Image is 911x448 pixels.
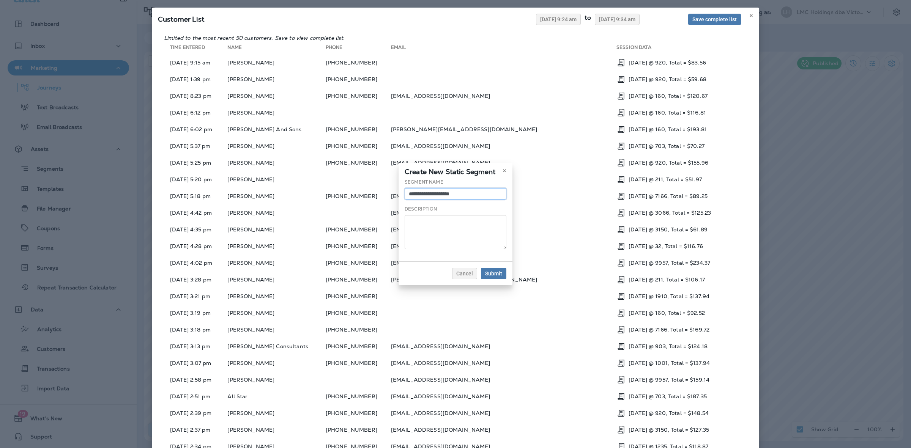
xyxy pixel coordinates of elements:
div: Create New Static Segment [399,163,512,179]
label: Description [405,206,437,212]
label: Segment Name [405,179,443,185]
span: Submit [485,271,502,276]
span: Cancel [456,271,473,276]
button: Cancel [452,268,477,279]
button: Submit [481,268,506,279]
